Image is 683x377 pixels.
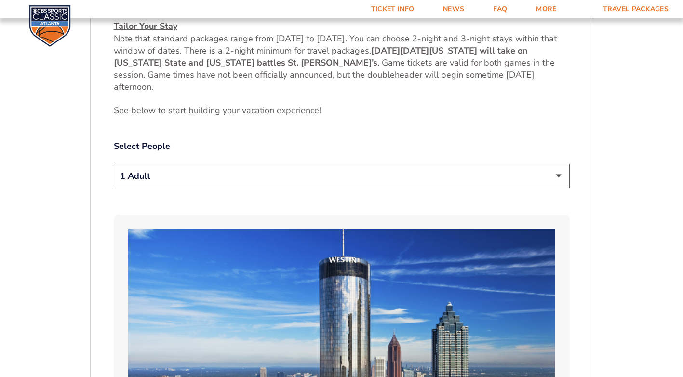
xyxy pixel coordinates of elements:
span: xperience! [281,105,321,116]
img: CBS Sports Classic [29,5,71,47]
u: Tailor Your Stay [114,20,177,32]
span: Note that standard packages range from [DATE] to [DATE]. You can choose 2-night and 3-night stays... [114,33,557,56]
strong: [DATE][DATE] [371,45,429,56]
label: Select People [114,140,570,152]
strong: [US_STATE] will take on [US_STATE] State and [US_STATE] battles St. [PERSON_NAME]’s [114,45,528,68]
p: See below to start building your vacation e [114,105,570,117]
span: . Game tickets are valid for both games in the session. Game times have not been officially annou... [114,57,555,93]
